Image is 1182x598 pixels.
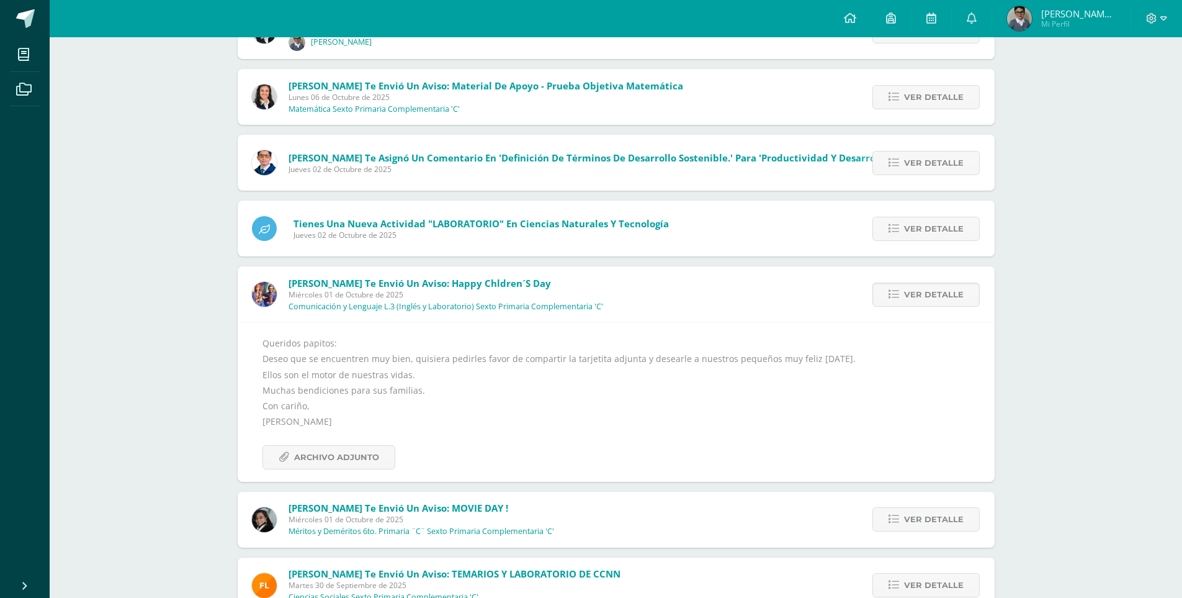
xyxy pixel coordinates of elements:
[252,573,277,598] img: 00e92e5268842a5da8ad8efe5964f981.png
[293,217,669,230] span: Tienes una nueva actividad "LABORATORIO" En Ciencias Naturales y Tecnología
[289,502,508,514] span: [PERSON_NAME] te envió un aviso: MOVIE DAY !
[1007,6,1032,31] img: 0a2fc88354891e037b47c959cf6d87a8.png
[289,289,603,300] span: Miércoles 01 de Octubre de 2025
[262,445,395,469] a: Archivo Adjunto
[289,34,305,51] img: 8a34939b83cd7d9879c8171c3d8ab258.png
[289,580,620,591] span: Martes 30 de Septiembre de 2025
[293,230,669,240] span: Jueves 02 de Octubre de 2025
[289,302,603,312] p: Comunicación y Lenguaje L.3 (Inglés y Laboratorio) Sexto Primaria Complementaria 'C'
[289,79,683,92] span: [PERSON_NAME] te envió un aviso: Material de apoyo - prueba objetiva matemática
[289,152,890,164] span: [PERSON_NAME] te asignó un comentario en 'Definición de términos de desarrollo sostenible.' para ...
[904,152,964,174] span: Ver detalle
[262,335,970,469] div: Queridos papitos: Deseo que se encuentren muy bien, quisiera pedirles favor de compartir la tarje...
[904,508,964,531] span: Ver detalle
[289,92,683,102] span: Lunes 06 de Octubre de 2025
[904,574,964,597] span: Ver detalle
[289,514,554,525] span: Miércoles 01 de Octubre de 2025
[904,283,964,306] span: Ver detalle
[289,104,460,114] p: Matemática Sexto Primaria Complementaria 'C'
[311,37,372,47] p: [PERSON_NAME]
[289,568,620,580] span: [PERSON_NAME] te envió un aviso: TEMARIOS Y LABORATORIO DE CCNN
[904,86,964,109] span: Ver detalle
[1041,19,1116,29] span: Mi Perfil
[252,507,277,532] img: 7bd163c6daa573cac875167af135d202.png
[289,164,890,174] span: Jueves 02 de Octubre de 2025
[252,150,277,175] img: 059ccfba660c78d33e1d6e9d5a6a4bb6.png
[904,217,964,240] span: Ver detalle
[252,282,277,307] img: 3f4c0a665c62760dc8d25f6423ebedea.png
[1041,7,1116,20] span: [PERSON_NAME] de [PERSON_NAME]
[289,277,551,289] span: [PERSON_NAME] te envió un aviso: Happy chldren´s Day
[294,446,379,469] span: Archivo Adjunto
[289,527,554,537] p: Méritos y Deméritos 6to. Primaria ¨C¨ Sexto Primaria Complementaria 'C'
[252,84,277,109] img: b15e54589cdbd448c33dd63f135c9987.png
